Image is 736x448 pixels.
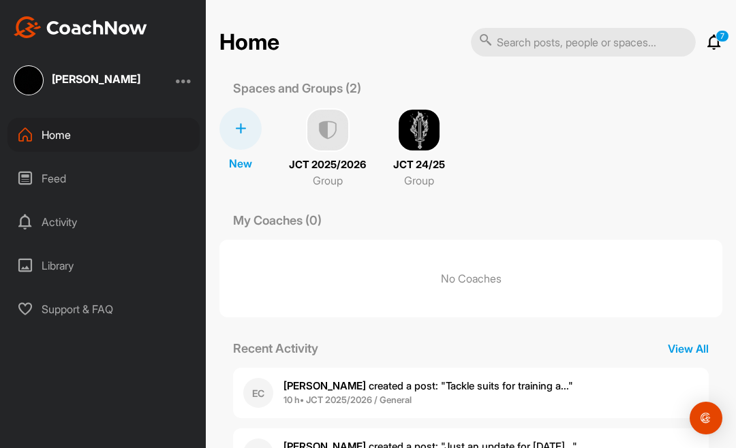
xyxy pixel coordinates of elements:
img: square_082079f112c3673e1f129100a53fe484.png [397,108,441,152]
b: 10 h • JCT 2025/2026 / General [283,394,412,405]
div: Feed [7,161,200,195]
b: [PERSON_NAME] [283,379,366,392]
input: Search posts, people or spaces... [471,28,696,57]
div: Activity [7,205,200,239]
a: JCT 2025/2026Group [289,108,366,189]
p: My Coaches (0) [219,211,335,229]
div: [PERSON_NAME] [52,74,140,84]
div: EC [243,378,273,408]
p: Group [404,172,434,189]
p: Group [313,172,343,189]
div: Support & FAQ [7,292,200,326]
span: created a post : "Tackle suits for training a..." [283,379,573,392]
img: CoachNow [14,16,147,38]
div: Library [7,249,200,283]
p: No Coaches [219,240,722,317]
p: JCT 24/25 [393,157,445,173]
div: Home [7,118,200,152]
p: View All [654,340,722,357]
a: JCT 24/25Group [393,108,445,189]
img: square_304b06564c21c852d73ae051e3d0d3b0.jpg [14,65,44,95]
div: Open Intercom Messenger [690,402,722,434]
p: New [229,155,252,172]
p: Recent Activity [219,339,332,357]
p: 7 [716,30,729,42]
p: Spaces and Groups (2) [219,79,375,97]
p: JCT 2025/2026 [289,157,366,173]
img: uAAAAAElFTkSuQmCC [306,108,350,152]
h2: Home [219,29,279,56]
